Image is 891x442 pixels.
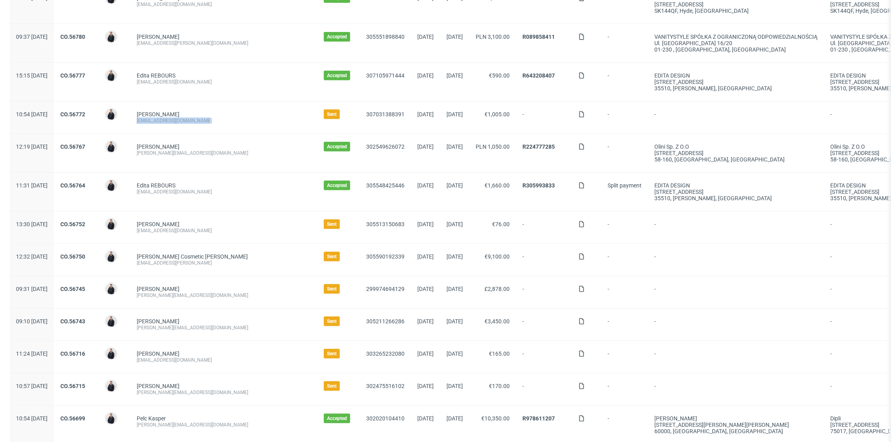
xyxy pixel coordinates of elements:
span: [DATE] [446,182,463,189]
span: [DATE] [446,111,463,117]
span: [DATE] [446,34,463,40]
span: €590.00 [489,72,510,79]
span: Accepted [327,182,347,189]
img: Adrian Margula [106,109,117,120]
a: 305551898840 [366,34,405,40]
span: - [608,221,642,234]
span: Sent [327,286,337,292]
span: - [654,111,817,124]
a: CO.56764 [60,182,85,189]
span: €165.00 [489,350,510,357]
span: 10:57 [DATE] [16,383,48,389]
img: Adrian Margula [106,316,117,327]
span: [DATE] [417,350,434,357]
span: [DATE] [446,143,463,150]
img: Adrian Margula [106,31,117,42]
span: - [654,286,817,299]
a: [PERSON_NAME] [137,221,179,227]
span: [DATE] [446,415,463,422]
span: [DATE] [417,34,434,40]
span: - [608,72,642,92]
span: - [608,253,642,266]
span: 10:54 [DATE] [16,415,48,422]
span: - [608,34,642,53]
span: 12:19 [DATE] [16,143,48,150]
span: [DATE] [446,318,463,325]
span: [DATE] [417,72,434,79]
div: EDITA DESIGN [654,182,817,189]
div: [EMAIL_ADDRESS][DOMAIN_NAME] [137,227,311,234]
span: - [522,350,566,363]
span: Sent [327,383,337,389]
a: CO.56699 [60,415,85,422]
span: 09:37 [DATE] [16,34,48,40]
span: Accepted [327,72,347,79]
span: - [522,221,566,234]
span: - [522,253,566,266]
span: Accepted [327,415,347,422]
div: [EMAIL_ADDRESS][DOMAIN_NAME] [137,1,311,8]
span: - [608,143,642,163]
a: [PERSON_NAME] [137,111,179,117]
span: [DATE] [446,350,463,357]
img: Adrian Margula [106,380,117,392]
a: 299974694129 [366,286,405,292]
a: R643208407 [522,72,555,79]
div: [PERSON_NAME][EMAIL_ADDRESS][DOMAIN_NAME] [137,422,311,428]
div: 60000, [GEOGRAPHIC_DATA] , [GEOGRAPHIC_DATA] [654,428,817,434]
span: [DATE] [417,182,434,189]
a: R089858411 [522,34,555,40]
a: R224777285 [522,143,555,150]
span: [DATE] [446,221,463,227]
span: [DATE] [417,253,434,260]
span: [DATE] [446,286,463,292]
div: [EMAIL_ADDRESS][DOMAIN_NAME] [137,79,311,85]
div: [STREET_ADDRESS][PERSON_NAME][PERSON_NAME] [654,422,817,428]
div: [EMAIL_ADDRESS][PERSON_NAME] [137,260,311,266]
a: 302549626072 [366,143,405,150]
span: Accepted [327,34,347,40]
a: 307031388391 [366,111,405,117]
span: - [654,253,817,266]
span: €76.00 [492,221,510,227]
span: - [608,350,642,363]
span: Sent [327,221,337,227]
a: 302475516102 [366,383,405,389]
div: [PERSON_NAME][EMAIL_ADDRESS][DOMAIN_NAME] [137,389,311,396]
span: 11:31 [DATE] [16,182,48,189]
span: [DATE] [417,221,434,227]
span: 09:10 [DATE] [16,318,48,325]
div: [EMAIL_ADDRESS][DOMAIN_NAME] [137,189,311,195]
div: [STREET_ADDRESS] [654,1,817,8]
span: €9,100.00 [484,253,510,260]
a: CO.56752 [60,221,85,227]
span: [DATE] [446,253,463,260]
a: CO.56772 [60,111,85,117]
div: Olini sp. z o.o [654,143,817,150]
span: €1,660.00 [484,182,510,189]
span: - [608,415,642,434]
span: [DATE] [417,286,434,292]
div: [STREET_ADDRESS] [654,150,817,156]
span: €10,350.00 [481,415,510,422]
span: 12:32 [DATE] [16,253,48,260]
span: 09:31 [DATE] [16,286,48,292]
a: CO.56780 [60,34,85,40]
img: Adrian Margula [106,141,117,152]
a: 303265232080 [366,350,405,357]
a: 305590192339 [366,253,405,260]
a: CO.56716 [60,350,85,357]
span: [DATE] [417,111,434,117]
span: [DATE] [417,143,434,150]
a: CO.56743 [60,318,85,325]
a: Edita REBOURS [137,182,175,189]
span: PLN 3,100.00 [476,34,510,40]
span: 13:30 [DATE] [16,221,48,227]
a: [PERSON_NAME] [137,383,179,389]
div: [PERSON_NAME] [654,415,817,422]
a: Pelc Kasper [137,415,166,422]
span: - [654,221,817,234]
a: 307105971444 [366,72,405,79]
img: Adrian Margula [106,251,117,262]
span: - [522,383,566,396]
